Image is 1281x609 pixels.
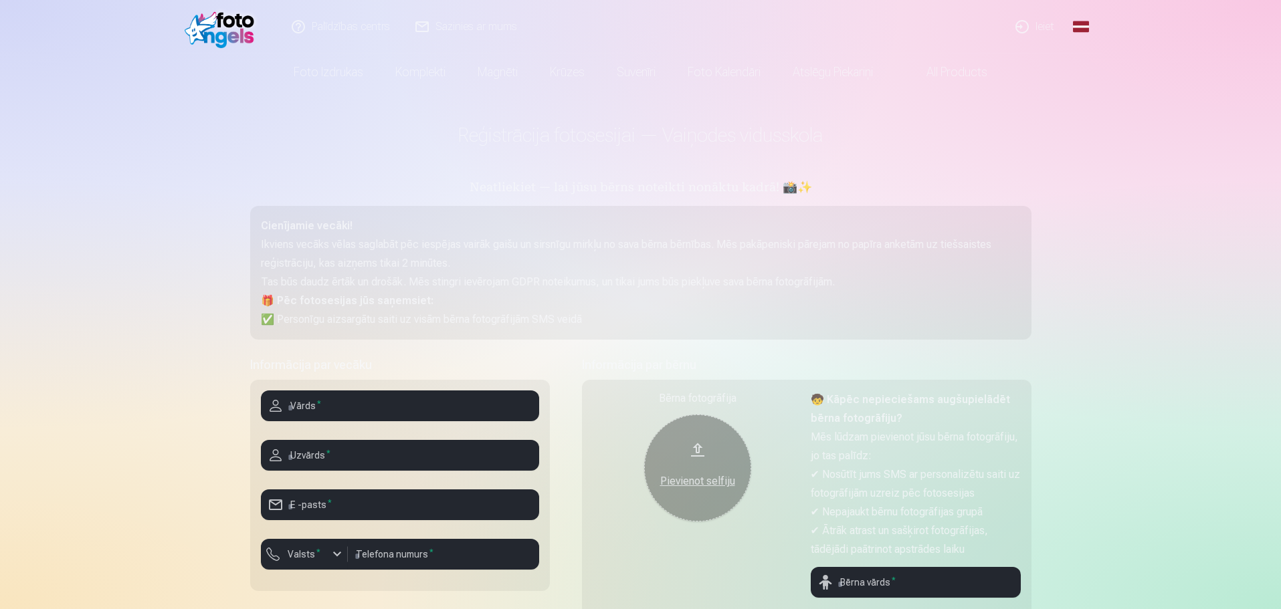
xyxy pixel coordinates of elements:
div: Bērna fotogrāfija [593,390,803,406]
a: All products [889,53,1003,91]
h5: Informācija par bērnu [582,356,1031,374]
label: Valsts [282,547,326,561]
a: Krūzes [534,53,601,91]
button: Valsts* [261,539,348,570]
img: /fa1 [185,5,262,48]
a: Foto izdrukas [278,53,379,91]
a: Komplekti [379,53,462,91]
p: Mēs lūdzam pievienot jūsu bērna fotogrāfiju, jo tas palīdz: [811,428,1021,465]
a: Suvenīri [601,53,672,91]
h5: Informācija par vecāku [250,356,550,374]
strong: 🎁 Pēc fotosesijas jūs saņemsiet: [261,294,433,307]
button: Pievienot selfiju [644,414,751,521]
div: Pievienot selfiju [658,473,738,489]
a: Foto kalendāri [672,53,777,91]
h5: Neatliekiet — lai jūsu bērns noteikti nonāktu kadrā! 📸✨ [250,179,1031,198]
a: Magnēti [462,53,534,91]
p: Ikviens vecāks vēlas saglabāt pēc iespējas vairāk gaišu un sirsnīgu mirkļu no sava bērna bērnības... [261,235,1021,273]
p: ✔ Nepajaukt bērnu fotogrāfijas grupā [811,503,1021,521]
p: ✔ Nosūtīt jums SMS ar personalizētu saiti uz fotogrāfijām uzreiz pēc fotosesijas [811,465,1021,503]
a: Atslēgu piekariņi [777,53,889,91]
h1: Reģistrācija fotosesijai — Vaiņodes vidusskola [250,123,1031,147]
p: Tas būs daudz ērtāk un drošāk. Mēs stingri ievērojam GDPR noteikumus, un tikai jums būs piekļuve ... [261,273,1021,291]
strong: 🧒 Kāpēc nepieciešams augšupielādēt bērna fotogrāfiju? [811,393,1010,424]
p: ✅ Personīgu aizsargātu saiti uz visām bērna fotogrāfijām SMS veidā [261,310,1021,329]
strong: Cienījamie vecāki! [261,219,353,232]
p: ✔ Ātrāk atrast un sašķirot fotogrāfijas, tādējādi paātrinot apstrādes laiku [811,521,1021,559]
